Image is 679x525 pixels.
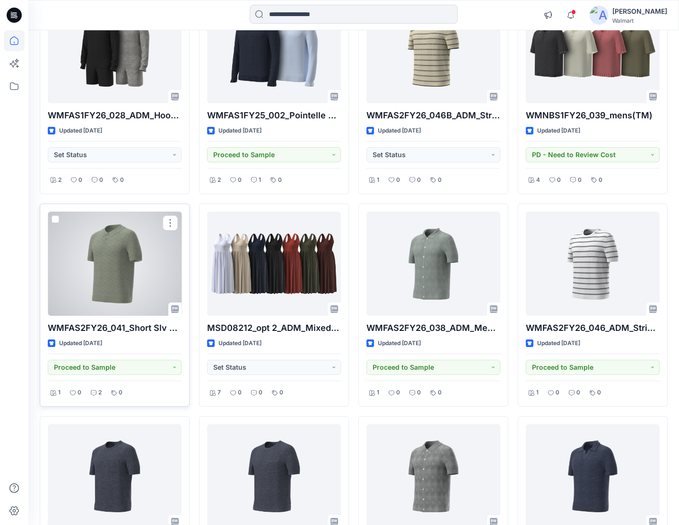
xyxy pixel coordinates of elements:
[578,175,582,185] p: 0
[417,388,421,398] p: 0
[526,212,660,316] a: WMFAS2FY26_046_ADM_Stripe Tee
[218,338,261,348] p: Updated [DATE]
[78,388,81,398] p: 0
[59,338,102,348] p: Updated [DATE]
[119,388,122,398] p: 0
[279,388,283,398] p: 0
[259,175,261,185] p: 1
[536,175,540,185] p: 4
[556,388,559,398] p: 0
[417,175,421,185] p: 0
[120,175,124,185] p: 0
[58,388,61,398] p: 1
[218,388,221,398] p: 7
[58,175,61,185] p: 2
[259,388,262,398] p: 0
[78,175,82,185] p: 0
[207,109,341,122] p: WMFAS1FY25_002_Pointelle Cable Crewnek
[366,321,500,335] p: WMFAS2FY26_038_ADM_Mens Diamond Stitch Button down 2
[576,388,580,398] p: 0
[378,126,421,136] p: Updated [DATE]
[599,175,602,185] p: 0
[48,212,182,316] a: WMFAS2FY26_041_Short Slv Boucle
[238,175,242,185] p: 0
[526,321,660,335] p: WMFAS2FY26_046_ADM_Stripe Tee
[536,388,539,398] p: 1
[98,388,102,398] p: 2
[59,126,102,136] p: Updated [DATE]
[537,126,580,136] p: Updated [DATE]
[99,175,103,185] p: 0
[366,109,500,122] p: WMFAS2FY26_046B_ADM_Stripe Tee
[238,388,242,398] p: 0
[612,6,667,17] div: [PERSON_NAME]
[48,321,182,335] p: WMFAS2FY26_041_Short Slv Boucle
[526,109,660,122] p: WMNBS1FY26_039_mens(TM)
[396,388,400,398] p: 0
[207,212,341,316] a: MSD08212_opt 2_ADM_Mixed Media Tank Dress
[278,175,282,185] p: 0
[590,6,609,25] img: avatar
[378,338,421,348] p: Updated [DATE]
[537,338,580,348] p: Updated [DATE]
[218,126,261,136] p: Updated [DATE]
[366,212,500,316] a: WMFAS2FY26_038_ADM_Mens Diamond Stitch Button down 2
[438,175,442,185] p: 0
[48,109,182,122] p: WMFAS1FY26_028_ADM_Hoodie Sweater
[557,175,561,185] p: 0
[396,175,400,185] p: 0
[438,388,442,398] p: 0
[377,175,379,185] p: 1
[597,388,601,398] p: 0
[377,388,379,398] p: 1
[207,321,341,335] p: MSD08212_opt 2_ADM_Mixed Media Tank Dress
[612,17,667,24] div: Walmart
[218,175,221,185] p: 2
